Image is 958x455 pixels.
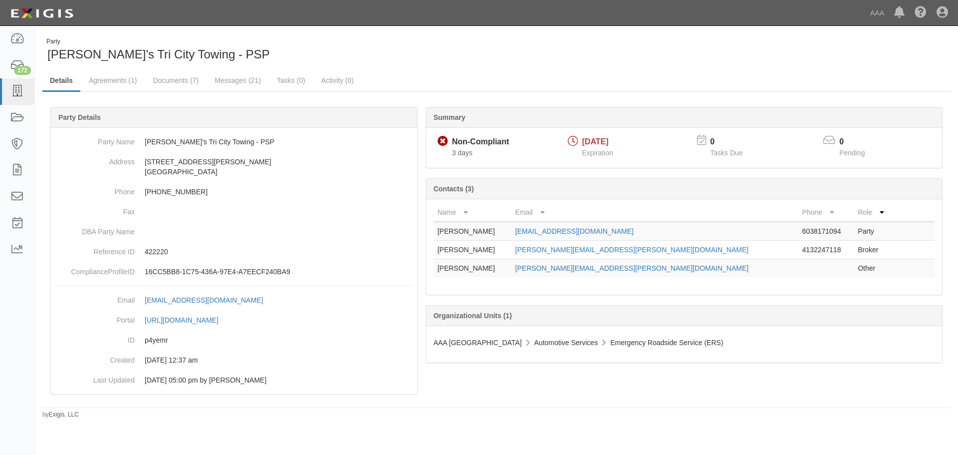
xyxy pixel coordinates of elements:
[145,70,206,90] a: Documents (7)
[865,3,889,23] a: AAA
[434,203,511,222] th: Name
[55,202,135,217] dt: Fax
[207,70,268,90] a: Messages (21)
[452,136,509,148] div: Non-Compliant
[854,203,895,222] th: Role
[434,222,511,241] td: [PERSON_NAME]
[55,370,413,390] dd: 04/16/2024 05:00 pm by Benjamin Tully
[269,70,313,90] a: Tasks (0)
[452,149,473,157] span: Since 09/01/2025
[854,259,895,278] td: Other
[515,227,634,235] a: [EMAIL_ADDRESS][DOMAIN_NAME]
[798,222,854,241] td: 6038171094
[55,330,135,345] dt: ID
[515,264,749,272] a: [PERSON_NAME][EMAIL_ADDRESS][PERSON_NAME][DOMAIN_NAME]
[515,246,749,254] a: [PERSON_NAME][EMAIL_ADDRESS][PERSON_NAME][DOMAIN_NAME]
[42,70,80,92] a: Details
[610,339,723,347] span: Emergency Roadside Service (ERS)
[55,152,135,167] dt: Address
[81,70,144,90] a: Agreements (1)
[434,312,512,320] b: Organizational Units (1)
[145,295,263,305] div: [EMAIL_ADDRESS][DOMAIN_NAME]
[511,203,798,222] th: Email
[854,222,895,241] td: Party
[55,182,413,202] dd: [PHONE_NUMBER]
[145,247,413,257] p: 422220
[434,185,474,193] b: Contacts (3)
[47,47,270,61] span: [PERSON_NAME]'s Tri City Towing - PSP
[314,70,361,90] a: Activity (0)
[55,350,413,370] dd: 03/10/2023 12:37 am
[582,137,609,146] span: [DATE]
[839,136,877,148] p: 0
[7,4,76,22] img: logo-5460c22ac91f19d4615b14bd174203de0afe785f0fc80cf4dbbc73dc1793850b.png
[42,411,79,419] small: by
[55,182,135,197] dt: Phone
[145,296,274,304] a: [EMAIL_ADDRESS][DOMAIN_NAME]
[145,316,230,324] a: [URL][DOMAIN_NAME]
[854,241,895,259] td: Broker
[55,132,135,147] dt: Party Name
[55,330,413,350] dd: p4yemr
[839,149,865,157] span: Pending
[55,310,135,325] dt: Portal
[434,241,511,259] td: [PERSON_NAME]
[55,262,135,277] dt: ComplianceProfileID
[49,411,79,418] a: Exigis, LLC
[582,149,613,157] span: Expiration
[46,37,270,46] div: Party
[55,242,135,257] dt: Reference ID
[55,290,135,305] dt: Email
[438,136,448,147] i: Non-Compliant
[434,259,511,278] td: [PERSON_NAME]
[58,113,101,121] b: Party Details
[798,241,854,259] td: 4132247118
[434,113,466,121] b: Summary
[434,339,522,347] span: AAA [GEOGRAPHIC_DATA]
[710,136,755,148] p: 0
[55,222,135,237] dt: DBA Party Name
[798,203,854,222] th: Phone
[55,370,135,385] dt: Last Updated
[55,132,413,152] dd: [PERSON_NAME]'s Tri City Towing - PSP
[14,66,31,75] div: 172
[915,7,927,19] i: Help Center - Complianz
[145,267,413,277] p: 16CC5BB8-1C75-436A-97E4-A7EECF240BA9
[55,350,135,365] dt: Created
[55,152,413,182] dd: [STREET_ADDRESS][PERSON_NAME] [GEOGRAPHIC_DATA]
[42,37,489,63] div: Dave's Tri City Towing - PSP
[710,149,742,157] span: Tasks Due
[534,339,598,347] span: Automotive Services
